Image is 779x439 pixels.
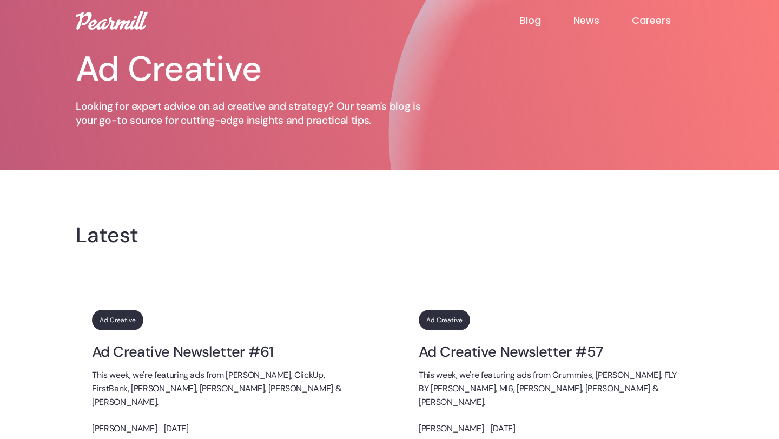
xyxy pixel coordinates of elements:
h1: Ad Creative [76,52,444,87]
a: Ad Creative Newsletter #61 [92,343,360,360]
a: Careers [632,14,703,27]
p: [DATE] [491,422,516,436]
p: This week, we're featuring ads from [PERSON_NAME], ClickUp, FirstBank, [PERSON_NAME], [PERSON_NAM... [92,369,360,409]
a: Ad Creative [92,310,143,330]
p: [PERSON_NAME] [92,422,157,436]
a: News [573,14,632,27]
h4: Latest [76,227,147,244]
a: Ad Creative [419,310,470,330]
p: Looking for expert advice on ad creative and strategy? Our team's blog is your go-to source for c... [76,99,444,127]
a: Ad Creative Newsletter #57 [419,343,687,360]
p: [DATE] [164,422,189,436]
img: Pearmill logo [76,11,148,30]
p: This week, we're featuring ads from Grummies, [PERSON_NAME], FLY BY [PERSON_NAME], MI6, [PERSON_N... [419,369,687,409]
a: Blog [520,14,573,27]
p: [PERSON_NAME] [419,422,484,436]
